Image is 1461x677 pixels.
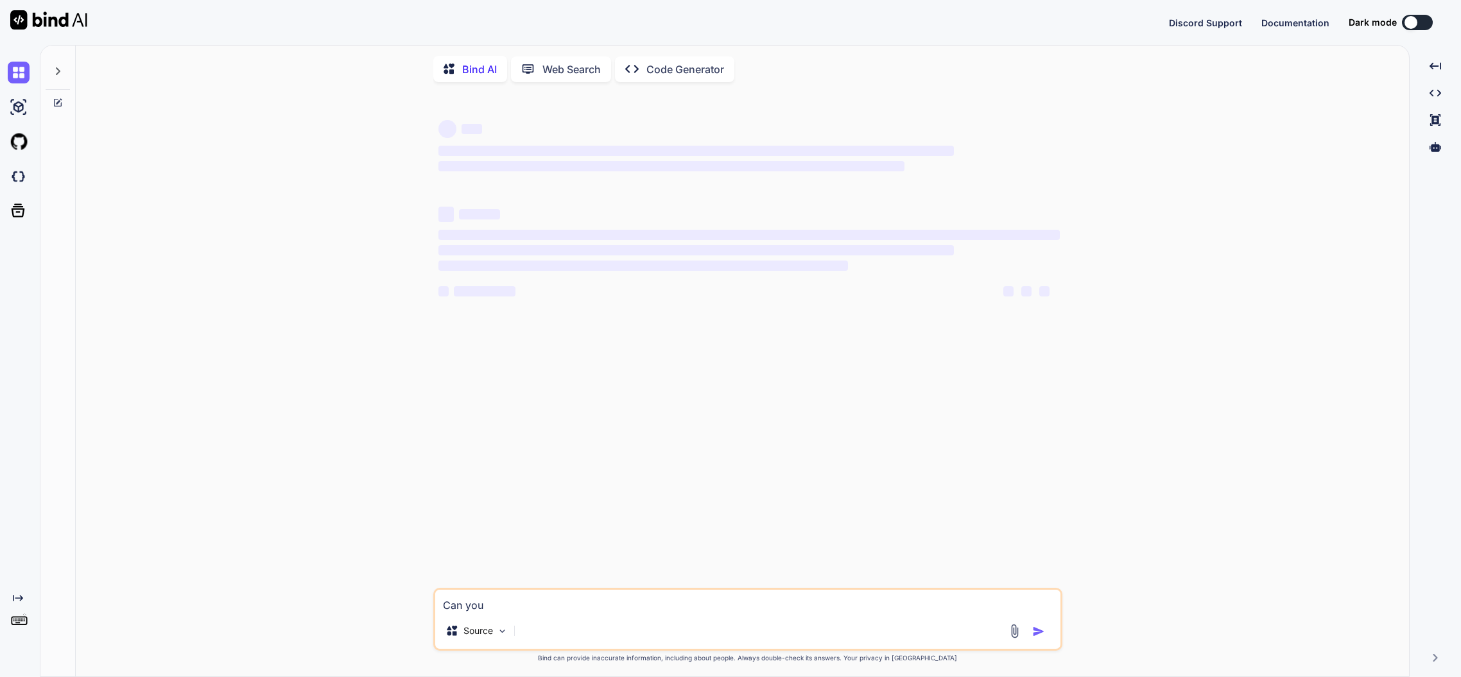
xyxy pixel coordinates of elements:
span: ‌ [1021,286,1032,296]
textarea: Can you [435,590,1060,613]
span: ‌ [459,209,500,219]
img: githubLight [8,131,30,153]
span: ‌ [438,261,849,271]
img: Bind AI [10,10,87,30]
span: ‌ [438,230,1060,240]
img: icon [1032,625,1045,638]
span: ‌ [438,286,449,296]
p: Code Generator [646,62,724,77]
span: ‌ [1003,286,1014,296]
img: darkCloudIdeIcon [8,166,30,187]
button: Discord Support [1169,16,1242,30]
span: Discord Support [1169,17,1242,28]
img: attachment [1007,624,1022,638]
span: ‌ [438,146,954,156]
p: Bind AI [462,62,497,77]
span: ‌ [438,207,454,222]
p: Bind can provide inaccurate information, including about people. Always double-check its answers.... [433,653,1062,663]
button: Documentation [1261,16,1329,30]
span: ‌ [438,245,954,255]
p: Source [463,624,493,637]
img: chat [8,62,30,83]
span: ‌ [462,124,482,134]
span: Documentation [1261,17,1329,28]
span: ‌ [438,161,904,171]
img: Pick Models [497,626,508,637]
img: ai-studio [8,96,30,118]
span: ‌ [454,286,515,296]
p: Web Search [542,62,601,77]
span: ‌ [438,120,456,138]
span: ‌ [1039,286,1050,296]
span: Dark mode [1349,16,1397,29]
